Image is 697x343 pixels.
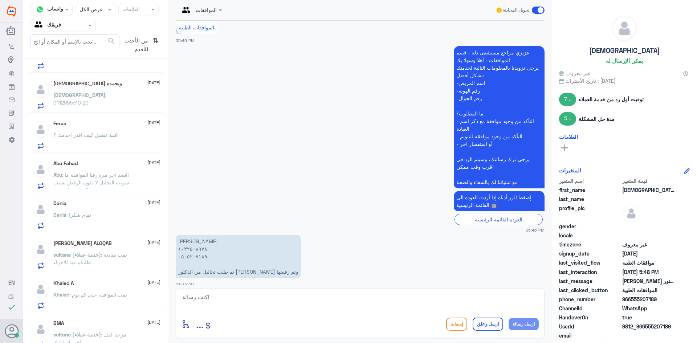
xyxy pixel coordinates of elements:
input: ابحث بالإسم أو المكان أو إلخ.. [31,35,119,48]
span: [DEMOGRAPHIC_DATA] [53,92,105,98]
span: : اقصد اخر مره رفنا الموافقه ما سويت التحليل لا يكون الرفض بسبب المرافقه السابقه [53,172,129,193]
span: الموافقات الطبية [179,24,214,30]
button: ارسل واغلق [473,318,503,331]
button: ارسل رسالة [509,318,539,330]
p: 12/8/2025, 5:48 PM [176,235,301,278]
span: تاريخ الأشتراك : [DATE] [559,77,690,85]
span: 2025-06-22T15:39:36.151Z [622,250,675,257]
span: sultana (خدمة عملاء) [53,252,101,258]
span: تحويل المحادثة [503,7,529,13]
span: sultana (خدمة عملاء) [53,331,101,338]
span: EN [8,279,15,286]
div: العلامات [121,5,140,15]
span: null [622,222,675,230]
span: موافقات الطبية [622,259,675,266]
img: whatsapp.png [34,4,45,15]
h5: Khaled A [53,280,74,286]
span: null [622,232,675,239]
span: 7 د [559,93,576,106]
span: email [559,332,621,339]
img: defaultAdmin.png [32,81,50,99]
p: 12/8/2025, 5:46 PM [454,191,545,211]
span: [DATE] [147,239,160,246]
span: اسم المتغير [559,177,621,185]
span: 2025-08-12T14:48:24.696Z [622,268,675,276]
img: defaultAdmin.png [32,320,50,338]
span: : تفضل كيف اقدر اخدمك ؟ [53,132,110,138]
h5: [DEMOGRAPHIC_DATA] [589,46,660,55]
span: ChannelId [559,305,621,312]
span: Khaled [53,291,69,298]
span: last_name [559,195,621,203]
span: : تمت الموافقة علي كم يوم [69,291,127,298]
span: last_visited_flow [559,259,621,266]
span: search [107,37,116,45]
i: check [7,303,16,311]
span: 966555207189 [622,295,675,303]
h5: BMA [53,320,64,326]
p: 12/8/2025, 5:46 PM [454,46,545,188]
span: 05:48 PM [176,282,195,287]
span: Dania [53,212,66,218]
img: yourTeam.svg [34,20,45,31]
img: defaultAdmin.png [612,16,637,41]
img: defaultAdmin.png [622,204,640,222]
span: 05:46 PM [176,38,195,43]
span: Mohammed [622,186,675,194]
button: search [107,35,116,47]
button: الصورة الشخصية [5,324,19,338]
h5: سبحان الله وبحمده [53,81,122,87]
span: غير معروف [559,69,590,77]
img: defaultAdmin.png [32,280,50,298]
span: 05:46 PM [526,227,545,233]
span: [DATE] [147,159,160,166]
span: [DATE] [147,279,160,286]
button: إسقاط [446,318,467,331]
span: [DATE] [147,119,160,126]
img: defaultAdmin.png [32,160,50,179]
span: عبدالله محمد القصيبي ١٠٣٢٥٠٨٩٧٨ ٠٥٠٥٢٠٧١٨٩ تم طلب تحاليل من الدكتور سميح لاوند وتم رفضها [622,277,675,285]
span: profile_pic [559,204,621,221]
div: العودة للقائمة الرئيسية [455,214,543,225]
span: [DATE] [147,79,160,86]
span: gender [559,222,621,230]
span: 2 [622,305,675,312]
span: : تمام شكرا [66,212,91,218]
span: غير معروف [622,241,675,248]
span: first_name [559,186,621,194]
span: انت [110,132,118,138]
span: من الأحدث للأقدم [119,34,150,56]
span: مدة حل المشكلة [579,115,615,123]
span: true [622,314,675,321]
span: Abu [53,172,62,178]
h6: العلامات [559,134,578,140]
span: HandoverOn [559,314,621,321]
span: توقيت أول رد من خدمة العملاء [579,95,644,103]
h5: ABU HAITHAM ALOQAB [53,240,112,246]
button: EN [8,279,15,286]
span: [DATE] [147,319,160,326]
span: 9812_966555207189 [622,323,675,330]
img: defaultAdmin.png [32,200,50,219]
img: Widebot Logo [7,5,16,17]
span: timezone [559,241,621,248]
span: UserId [559,323,621,330]
span: last_interaction [559,268,621,276]
span: [DATE] [147,199,160,206]
img: defaultAdmin.png [32,240,50,258]
span: null [622,332,675,339]
span: 5 د [559,112,576,125]
h6: المتغيرات [559,167,581,173]
span: signup_date [559,250,621,257]
span: locale [559,232,621,239]
span: phone_number [559,295,621,303]
h5: Dania [53,200,66,207]
img: defaultAdmin.png [32,121,50,139]
span: last_clicked_button [559,286,621,294]
h5: Abu Fahad [53,160,78,167]
span: ... [196,317,204,330]
span: last_message [559,277,621,285]
span: الموافقات الطبية [622,286,675,294]
span: قيمة المتغير [622,177,675,185]
button: ... [196,316,204,332]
